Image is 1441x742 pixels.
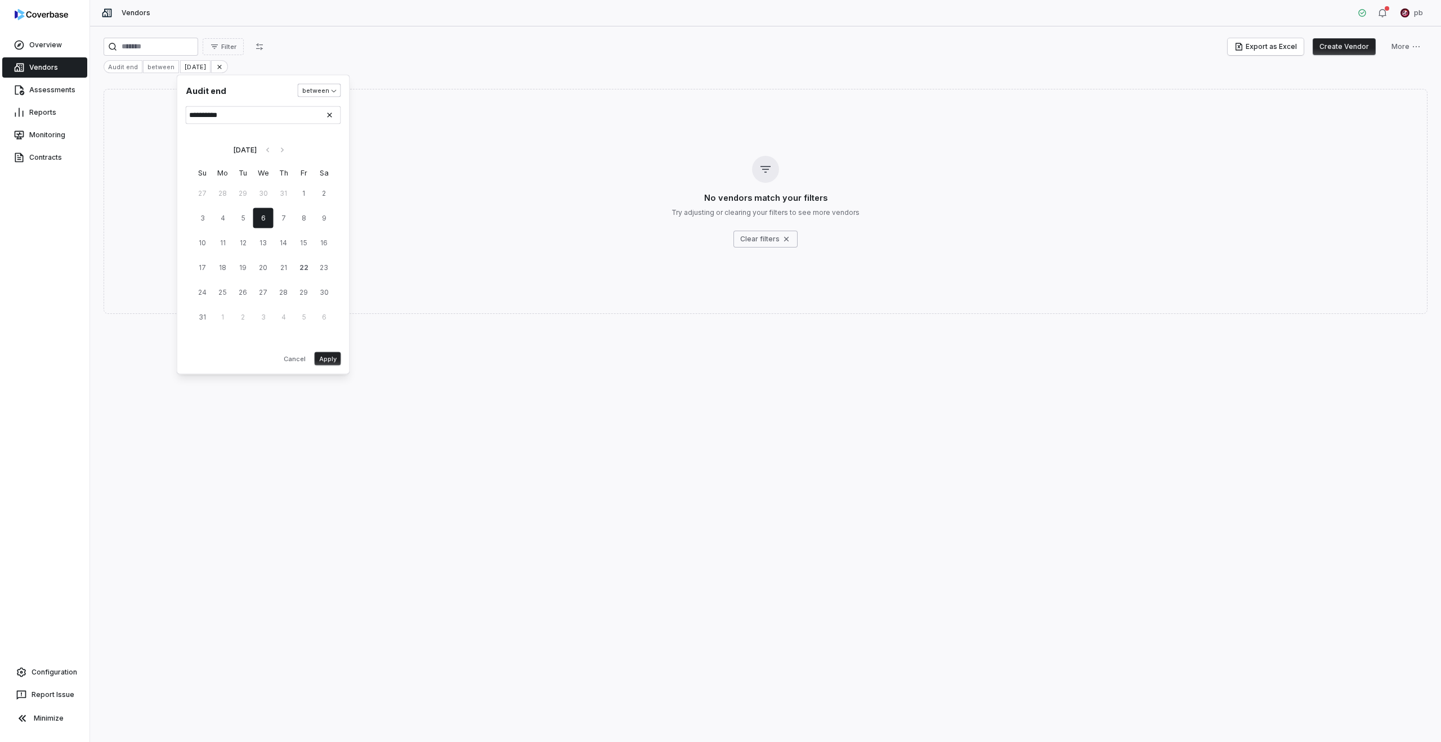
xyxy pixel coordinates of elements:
[314,307,334,327] button: 6
[274,183,294,204] button: 31
[193,233,213,253] button: 10
[253,282,274,303] button: 27
[213,282,233,303] button: 25
[193,307,213,327] button: 31
[193,208,213,228] button: 3
[253,208,274,228] button: 6
[294,282,314,303] button: 29
[213,167,233,179] th: Monday
[315,352,341,366] button: Apply
[314,208,334,228] button: 9
[213,183,233,204] button: 28
[233,183,253,204] button: 29
[314,167,334,179] th: Saturday
[274,142,290,158] button: Go to next month
[294,167,314,179] th: Friday
[274,208,294,228] button: 7
[314,233,334,253] button: 16
[186,84,298,96] h3: Audit end
[274,307,294,327] button: 4
[213,233,233,253] button: 11
[274,282,294,303] button: 28
[213,258,233,278] button: 18
[253,258,274,278] button: 20
[233,208,253,228] button: 5
[193,282,213,303] button: 24
[253,183,274,204] button: 30
[259,142,276,158] button: Go to previous month
[253,167,274,179] th: Wednesday
[234,146,257,155] div: [DATE]
[253,307,274,327] button: 3
[294,258,314,278] button: 22
[193,258,213,278] button: 17
[233,307,253,327] button: 2
[274,167,294,179] th: Thursday
[193,167,213,179] th: Sunday
[253,233,274,253] button: 13
[274,258,294,278] button: 21
[294,233,314,253] button: 15
[233,282,253,303] button: 26
[213,307,233,327] button: 1
[193,183,213,204] button: 27
[294,208,314,228] button: 8
[314,183,334,204] button: 2
[274,233,294,253] button: 14
[314,282,334,303] button: 30
[233,258,253,278] button: 19
[314,258,334,278] button: 23
[213,208,233,228] button: 4
[294,307,314,327] button: 5
[294,183,314,204] button: 1
[233,233,253,253] button: 12
[233,167,253,179] th: Tuesday
[279,352,310,366] button: Cancel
